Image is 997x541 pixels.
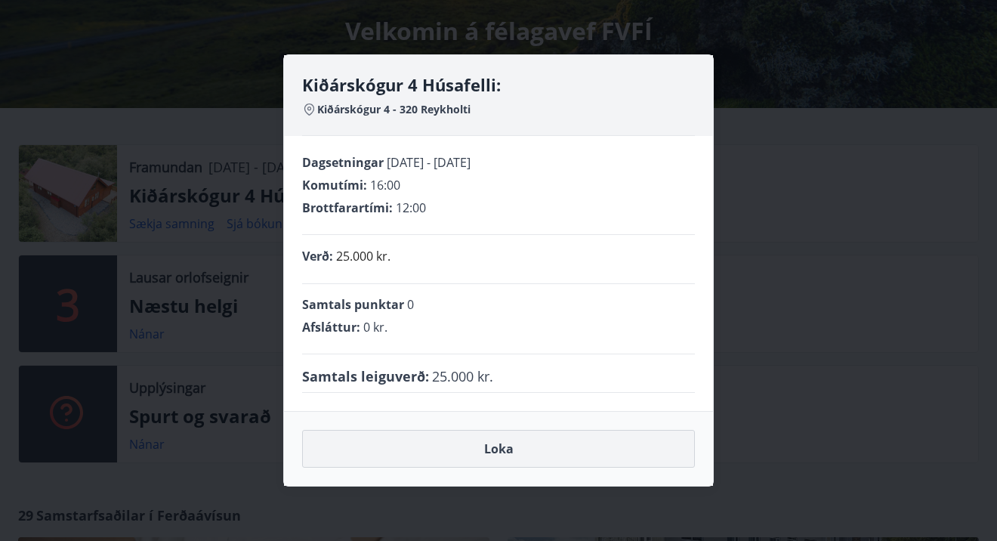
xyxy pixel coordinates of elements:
[363,319,387,335] span: 0 kr.
[302,199,393,216] span: Brottfarartími :
[407,296,414,313] span: 0
[387,154,471,171] span: [DATE] - [DATE]
[432,366,493,386] span: 25.000 kr.
[302,296,404,313] span: Samtals punktar
[302,73,695,96] h4: Kiðárskógur 4 Húsafelli:
[370,177,400,193] span: 16:00
[302,319,360,335] span: Afsláttur :
[302,430,695,468] button: Loka
[302,366,429,386] span: Samtals leiguverð :
[336,247,390,265] p: 25.000 kr.
[302,248,333,264] span: Verð :
[317,102,471,117] span: Kiðárskógur 4 - 320 Reykholti
[302,154,384,171] span: Dagsetningar
[302,177,367,193] span: Komutími :
[396,199,426,216] span: 12:00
